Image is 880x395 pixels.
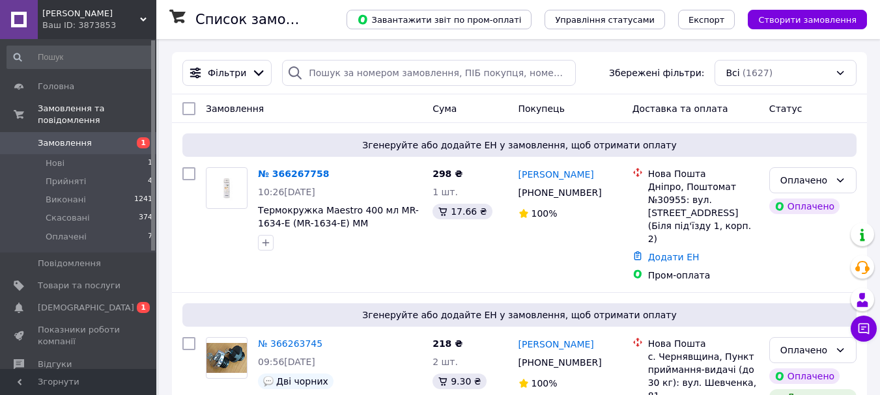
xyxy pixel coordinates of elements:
[206,103,264,114] span: Замовлення
[433,357,458,367] span: 2 шт.
[276,376,328,387] span: Дві чорних
[258,205,419,228] a: Термокружка Maestro 400 мл MR-1634-E (MR-1634-E) MM
[38,359,72,370] span: Відгуки
[38,258,101,269] span: Повідомлення
[433,338,462,349] span: 218 ₴
[46,176,86,187] span: Прийняті
[206,167,248,209] a: Фото товару
[648,180,759,245] div: Дніпро, Поштомат №30955: вул. [STREET_ADDRESS] (Біля під'їзду 1, корп. 2)
[195,12,328,27] h1: Список замовлень
[769,198,840,214] div: Оплачено
[42,8,140,20] span: МАКС МІКС
[46,212,90,224] span: Скасовані
[148,176,152,187] span: 4
[648,337,759,350] div: Нова Пошта
[518,168,594,181] a: [PERSON_NAME]
[38,103,156,126] span: Замовлення та повідомлення
[516,184,604,202] div: [PHONE_NUMBER]
[632,103,728,114] span: Доставка та оплата
[46,157,64,169] span: Нові
[148,157,152,169] span: 1
[357,14,521,25] span: Завантажити звіт по пром-оплаті
[555,15,655,25] span: Управління статусами
[258,338,322,349] a: № 366263745
[347,10,532,29] button: Завантажити звіт по пром-оплаті
[769,368,840,384] div: Оплачено
[532,208,558,219] span: 100%
[726,66,739,79] span: Всі
[433,103,457,114] span: Cума
[648,269,759,282] div: Пром-оплата
[532,378,558,388] span: 100%
[743,68,773,78] span: (1627)
[137,137,150,148] span: 1
[38,81,74,92] span: Головна
[518,103,565,114] span: Покупець
[545,10,665,29] button: Управління статусами
[748,10,867,29] button: Створити замовлення
[648,252,700,262] a: Додати ЕН
[206,337,248,379] a: Фото товару
[148,231,152,243] span: 7
[258,357,315,367] span: 09:56[DATE]
[688,15,725,25] span: Експорт
[46,194,86,206] span: Виконані
[648,167,759,180] div: Нова Пошта
[433,187,458,197] span: 1 шт.
[516,353,604,372] div: [PHONE_NUMBER]
[258,169,329,179] a: № 366267758
[46,231,87,243] span: Оплачені
[134,194,152,206] span: 1241
[258,187,315,197] span: 10:26[DATE]
[38,302,134,314] span: [DEMOGRAPHIC_DATA]
[263,376,274,387] img: :speech_balloon:
[433,374,486,389] div: 9.30 ₴
[282,60,576,86] input: Пошук за номером замовлення, ПІБ покупця, номером телефону, Email, номером накладної
[137,302,150,313] span: 1
[433,204,492,219] div: 17.66 ₴
[208,66,246,79] span: Фільтри
[7,46,154,69] input: Пошук
[735,14,867,24] a: Створити замовлення
[758,15,857,25] span: Створити замовлення
[678,10,735,29] button: Експорт
[206,175,247,202] img: Фото товару
[780,343,830,357] div: Оплачено
[38,324,121,347] span: Показники роботи компанії
[188,139,851,152] span: Згенеруйте або додайте ЕН у замовлення, щоб отримати оплату
[188,308,851,321] span: Згенеруйте або додайте ЕН у замовлення, щоб отримати оплату
[42,20,156,31] div: Ваш ID: 3873853
[780,173,830,187] div: Оплачено
[206,343,247,374] img: Фото товару
[139,212,152,224] span: 374
[609,66,704,79] span: Збережені фільтри:
[769,103,802,114] span: Статус
[518,338,594,351] a: [PERSON_NAME]
[851,316,877,342] button: Чат з покупцем
[433,169,462,179] span: 298 ₴
[38,137,92,149] span: Замовлення
[38,280,121,292] span: Товари та послуги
